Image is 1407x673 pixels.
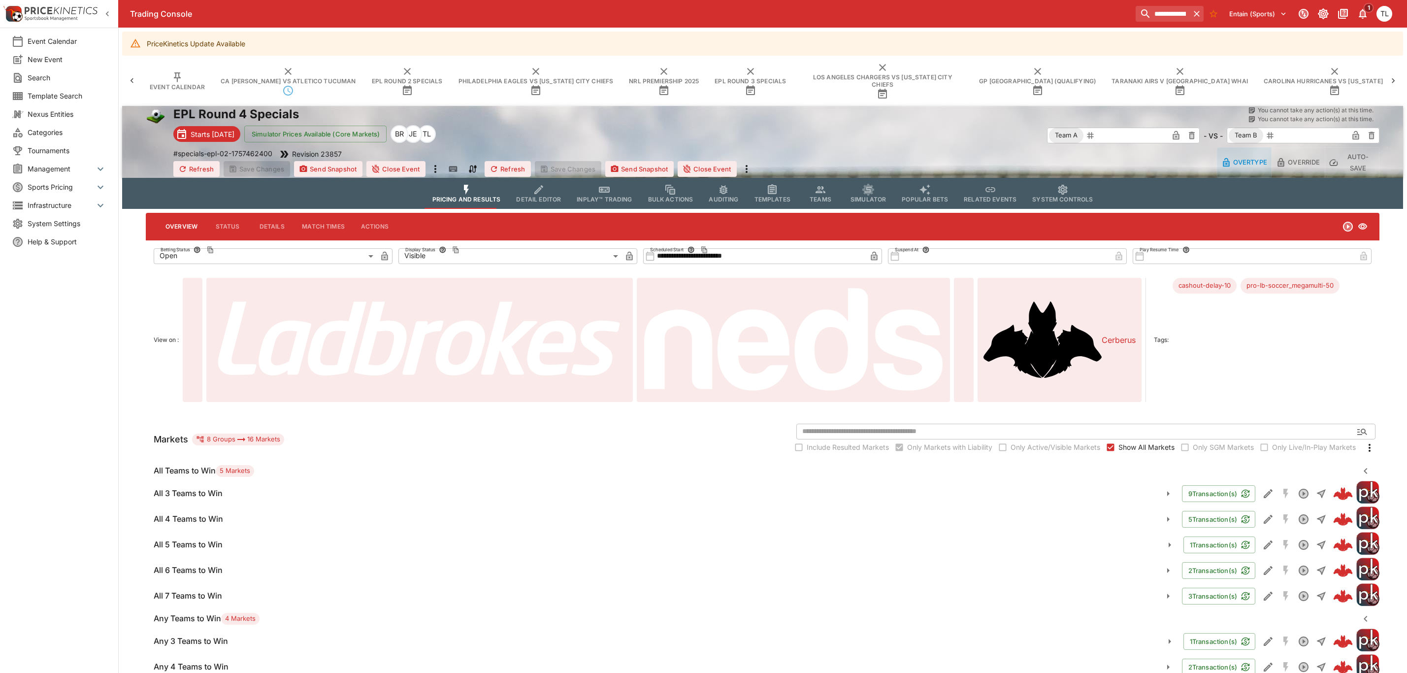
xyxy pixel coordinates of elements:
[1298,565,1309,576] svg: Open
[698,244,710,256] button: Copy To Clipboard
[1241,278,1340,294] div: Betting Target: cerberus
[154,488,223,499] h6: All 3 Teams to Win
[161,246,190,253] p: Betting Status
[1333,509,1353,529] div: 9fe1c583-5434-4a63-a28d-0620af58a383
[437,244,449,256] button: Display StatusCopy To Clipboard
[1376,6,1392,22] div: Trent Lewis
[1356,629,1379,654] div: pricekinetics
[28,182,95,192] span: Sports Pricing
[1330,532,1356,558] a: 59b09c4d-94d4-4275-9528-68a22dd32e1d
[1180,244,1192,256] button: Play Resume Time
[405,246,435,253] p: Display Status
[1183,633,1255,650] button: 1Transaction(s)
[1295,485,1312,503] button: Open
[1258,115,1374,124] p: You cannot take any action(s) at this time.
[158,215,205,238] button: Overview
[605,161,674,177] button: Send Snapshot
[204,244,216,256] button: Copy To Clipboard
[154,278,179,402] label: View on :
[643,287,944,393] img: Neds
[418,125,436,143] div: Trent Lewis
[1217,147,1272,178] button: Overtype
[1356,532,1379,558] div: pricekinetics
[1333,509,1353,529] img: logo-cerberus--red.svg
[28,164,95,174] span: Management
[28,36,106,46] span: Event Calendar
[1333,632,1353,651] div: fb6b3746-2e23-444b-992b-b75822f45eb9
[1333,561,1353,580] img: logo-cerberus--red.svg
[130,9,1132,19] div: Trading Console
[212,295,627,385] img: Ladbrokes
[221,614,260,624] span: 4 Markets
[1259,485,1277,503] button: Edit Detail
[366,161,425,177] button: Close Event
[1330,629,1356,654] a: fb6b3746-2e23-444b-992b-b75822f45eb9
[794,56,971,106] button: Los Angeles Chargers vs [US_STATE] City Chiefs
[1136,6,1190,22] input: search
[154,248,377,264] div: Open
[1183,537,1255,553] button: 1Transaction(s)
[205,215,250,238] button: Status
[1364,3,1374,13] span: 1
[1229,131,1263,140] span: Team B
[154,636,228,646] h6: Any 3 Teams to Win
[173,161,220,177] button: Refresh
[1217,147,1379,178] div: Start From
[1259,633,1277,650] button: Edit Detail
[1334,5,1352,23] button: Documentation
[485,161,531,177] button: Refresh
[920,244,932,256] button: Suspend At
[754,196,790,203] span: Templates
[1277,587,1295,605] button: SGM Disabled
[404,125,422,143] div: James Edlin
[1295,5,1312,23] button: Connected to PK
[1312,510,1330,528] button: Straight
[709,196,738,203] span: Auditing
[851,196,886,203] span: Simulator
[292,149,342,159] p: Revision 23857
[964,196,1016,203] span: Related Events
[1314,5,1332,23] button: Toggle light/dark mode
[1277,562,1295,579] button: SGM Disabled
[707,56,794,106] button: EPL Round 3 Specials
[142,56,213,106] button: Event Calendar
[146,461,1379,481] button: All Teams to Win5 Markets
[28,72,106,83] span: Search
[1356,532,1379,556] img: pricekinetics
[25,16,78,21] img: Sportsbook Management
[902,196,948,203] span: Popular Bets
[621,56,707,106] button: NRL Premiership 2025
[154,434,188,445] h5: Markets
[1204,131,1223,141] h6: - VS -
[1277,536,1295,554] button: SGM Disabled
[1206,6,1221,22] button: No Bookmarks
[294,161,362,177] button: Send Snapshot
[450,244,462,256] button: Copy To Clipboard
[213,56,363,106] button: CA Sarmiento vs Atletico Tucuman
[1333,586,1353,606] div: 35c78b6d-14f7-4656-8585-29ac62d01f07
[1356,481,1379,506] div: pricekinetics
[1298,539,1309,551] svg: Open
[1049,131,1083,140] span: Team A
[1298,636,1309,647] svg: Open
[971,56,1104,106] button: GP [GEOGRAPHIC_DATA] (Qualifying)
[1182,485,1255,502] button: 9Transaction(s)
[1259,510,1277,528] button: Edit Detail
[173,148,272,160] p: Copy To Clipboard
[1298,513,1309,525] svg: Open
[25,7,98,14] img: PriceKinetics
[1364,442,1375,454] svg: More
[191,244,203,256] button: Betting StatusCopy To Clipboard
[678,161,737,177] button: Close Event
[294,215,353,238] button: Match Times
[1277,510,1295,528] button: SGM Disabled
[1356,629,1379,652] img: pricekinetics
[1295,562,1312,579] button: Open
[895,246,918,253] p: Suspend At
[1140,246,1179,253] p: Play Resume Time
[1271,147,1326,178] button: Override
[1312,562,1330,579] button: Straight
[1288,157,1320,168] p: Override
[1272,442,1356,452] span: Only Live/In-Play Markets
[146,506,1182,532] button: All 4 Teams to Win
